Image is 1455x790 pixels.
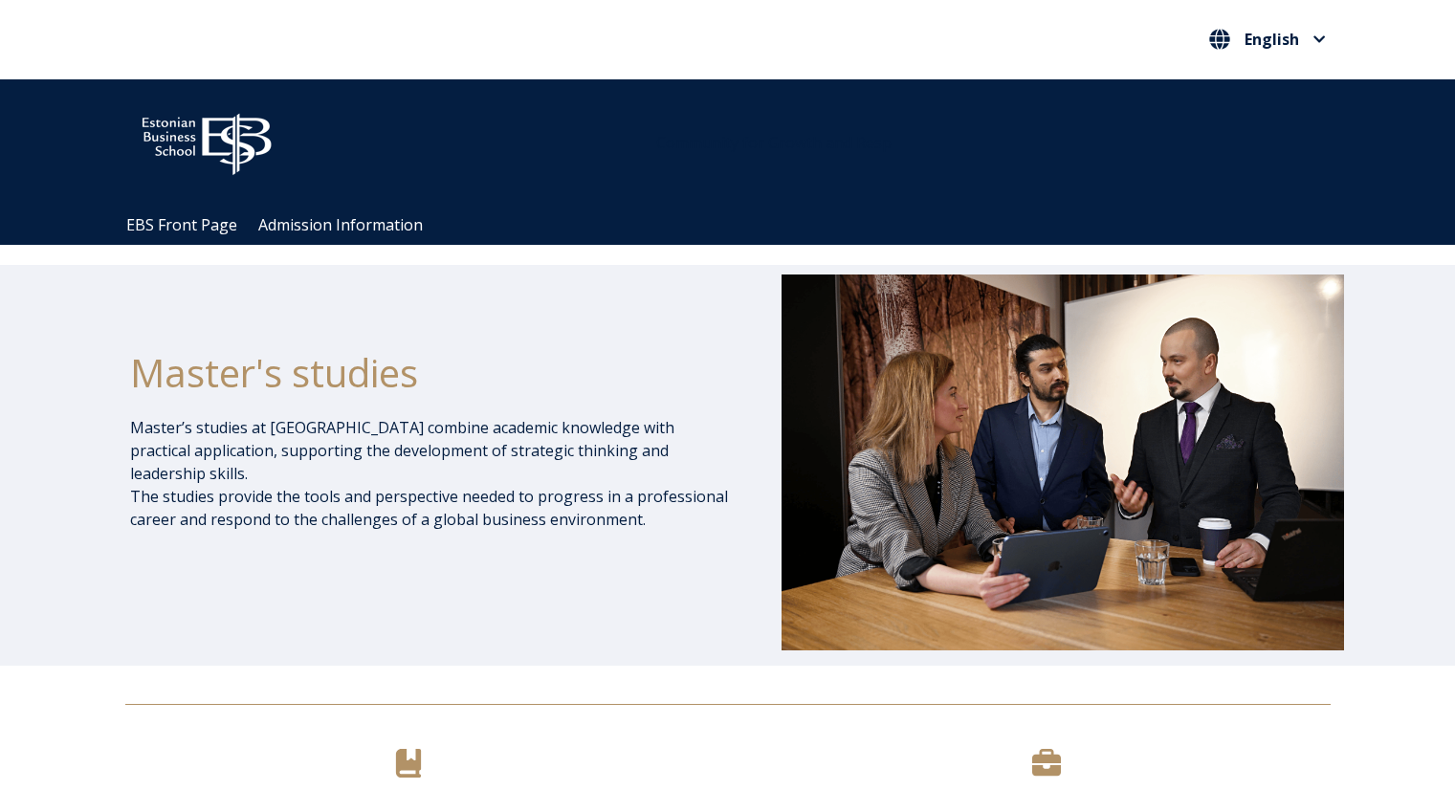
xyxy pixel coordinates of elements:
[1204,24,1331,55] nav: Select your language
[116,206,1359,245] div: Navigation Menu
[782,274,1344,649] img: DSC_1073
[656,132,892,153] span: Community for Growth and Resp
[1245,32,1299,47] span: English
[126,214,237,235] a: EBS Front Page
[258,214,423,235] a: Admission Information
[130,416,731,531] p: Master’s studies at [GEOGRAPHIC_DATA] combine academic knowledge with practical application, supp...
[125,99,288,181] img: ebs_logo2016_white
[130,349,731,397] h1: Master's studies
[1204,24,1331,55] button: English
